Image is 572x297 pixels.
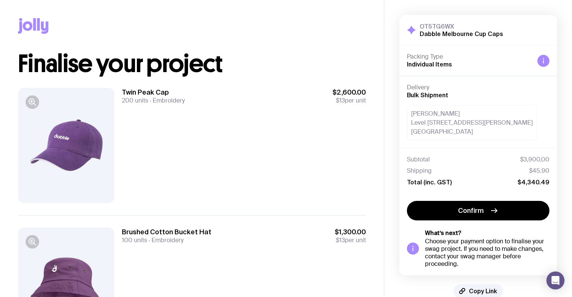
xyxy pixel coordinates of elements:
[407,92,448,98] span: Bulk Shipment
[425,238,549,268] div: Choose your payment option to finalise your swag project. If you need to make changes, contact yo...
[336,236,345,244] span: $13
[407,156,430,163] span: Subtotal
[407,84,549,91] h4: Delivery
[469,287,497,295] span: Copy Link
[335,228,366,237] span: $1,300.00
[458,206,484,215] span: Confirm
[407,61,452,68] span: Individual Items
[147,236,184,244] span: Embroidery
[529,167,549,175] span: $45.90
[425,229,549,237] h5: What’s next?
[407,178,452,186] span: Total (inc. GST)
[335,237,366,244] span: per unit
[332,97,366,104] span: per unit
[407,105,537,140] div: [PERSON_NAME] Level [STREET_ADDRESS][PERSON_NAME] [GEOGRAPHIC_DATA]
[122,236,147,244] span: 100 units
[420,30,503,38] h2: Dabble Melbourne Cup Caps
[18,52,366,76] h1: Finalise your project
[407,53,531,60] h4: Packing Type
[407,167,432,175] span: Shipping
[336,96,345,104] span: $13
[546,271,564,289] div: Open Intercom Messenger
[332,88,366,97] span: $2,600.00
[122,96,148,104] span: 200 units
[122,88,185,97] h3: Twin Peak Cap
[517,178,549,186] span: $4,340.49
[407,201,549,220] button: Confirm
[122,228,211,237] h3: Brushed Cotton Bucket Hat
[520,156,549,163] span: $3,900.00
[420,23,503,30] h3: OT5TG6WX
[148,96,185,104] span: Embroidery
